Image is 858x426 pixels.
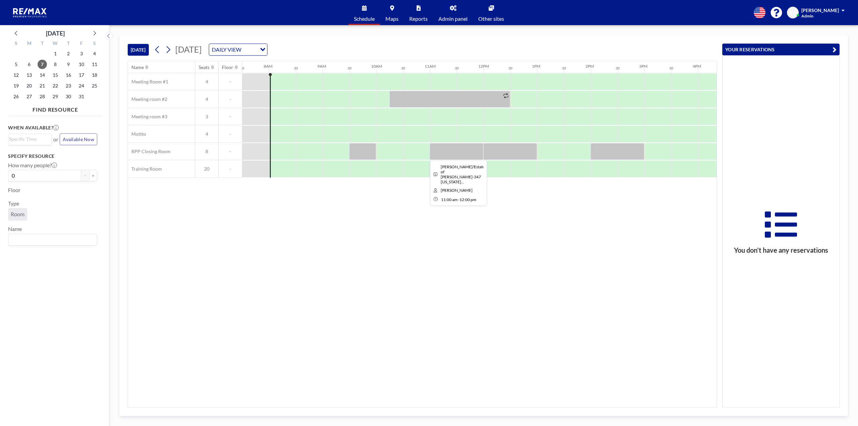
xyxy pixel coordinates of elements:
div: 30 [401,66,405,70]
span: 8 [195,148,218,155]
div: T [36,40,49,48]
span: Sunday, October 5, 2025 [11,60,21,69]
span: 4 [195,96,218,102]
span: 4 [195,131,218,137]
div: 30 [562,66,566,70]
span: - [219,96,242,102]
span: Training Room [128,166,162,172]
div: 9AM [317,64,326,69]
div: Name [131,64,144,70]
span: - [219,166,242,172]
div: S [88,40,101,48]
span: Admin [801,13,813,18]
span: 20 [195,166,218,172]
span: - [458,197,459,202]
span: KA [790,10,796,16]
div: 1PM [532,64,540,69]
div: 30 [240,66,244,70]
div: 30 [616,66,620,70]
span: Friday, October 24, 2025 [77,81,86,90]
button: Available Now [60,133,97,145]
div: 10AM [371,64,382,69]
span: Saturday, October 4, 2025 [90,49,99,58]
span: Sunday, October 12, 2025 [11,70,21,80]
span: Available Now [63,136,94,142]
span: Monday, October 13, 2025 [24,70,34,80]
span: Wednesday, October 8, 2025 [51,60,60,69]
span: Tuesday, October 21, 2025 [38,81,47,90]
span: Tuesday, October 7, 2025 [38,60,47,69]
span: Wednesday, October 29, 2025 [51,92,60,101]
span: Friday, October 17, 2025 [77,70,86,80]
span: Admin panel [438,16,468,21]
div: T [62,40,75,48]
div: F [75,40,88,48]
div: 11AM [425,64,436,69]
span: - [219,114,242,120]
div: Search for option [8,134,52,144]
span: or [53,136,58,143]
span: 11:00 AM [441,197,457,202]
span: Stephanie Hiser [441,188,473,193]
button: + [89,170,97,181]
label: Type [8,200,19,207]
span: Sunday, October 26, 2025 [11,92,21,101]
div: 3PM [639,64,648,69]
span: Sunday, October 19, 2025 [11,81,21,90]
div: Search for option [209,44,267,55]
div: 8AM [264,64,272,69]
span: RPP Closing Room [128,148,171,155]
div: Floor [222,64,233,70]
img: organization-logo [11,6,50,19]
div: M [23,40,36,48]
span: Tuesday, October 28, 2025 [38,92,47,101]
span: Reports [409,16,428,21]
span: [DATE] [175,44,202,54]
span: 3 [195,114,218,120]
div: 30 [348,66,352,70]
button: YOUR RESERVATIONS [722,44,840,55]
label: Floor [8,187,20,193]
span: Monday, October 6, 2025 [24,60,34,69]
span: Mottto [128,131,146,137]
input: Search for option [9,235,93,244]
span: Monday, October 27, 2025 [24,92,34,101]
div: 4PM [693,64,701,69]
span: Friday, October 10, 2025 [77,60,86,69]
div: 2PM [586,64,594,69]
span: Thursday, October 30, 2025 [64,92,73,101]
div: 12PM [478,64,489,69]
span: Saturday, October 18, 2025 [90,70,99,80]
h3: You don’t have any reservations [723,246,839,254]
input: Search for option [243,45,256,54]
span: 4 [195,79,218,85]
span: Thursday, October 2, 2025 [64,49,73,58]
div: 30 [508,66,512,70]
input: Search for option [9,135,48,143]
span: Maps [385,16,399,21]
label: How many people? [8,162,57,169]
h3: Specify resource [8,153,97,159]
div: [DATE] [46,28,65,38]
span: Saturday, October 25, 2025 [90,81,99,90]
span: Schedule [354,16,375,21]
span: Wednesday, October 1, 2025 [51,49,60,58]
h4: FIND RESOURCE [8,104,103,113]
span: Meeting room #2 [128,96,167,102]
span: Friday, October 3, 2025 [77,49,86,58]
button: - [81,170,89,181]
span: Meeting room #3 [128,114,167,120]
span: DAILY VIEW [210,45,243,54]
button: [DATE] [128,44,149,56]
span: Saturday, October 11, 2025 [90,60,99,69]
span: Other sites [478,16,504,21]
div: Seats [199,64,209,70]
div: W [49,40,62,48]
label: Name [8,226,22,232]
div: 30 [294,66,298,70]
span: [PERSON_NAME] [801,7,839,13]
span: Nalley/Estate of Charles Weible-347 Kentucky Ct-Amy Sheeran [441,164,485,184]
span: - [219,148,242,155]
div: S [10,40,23,48]
span: 12:00 PM [459,197,476,202]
